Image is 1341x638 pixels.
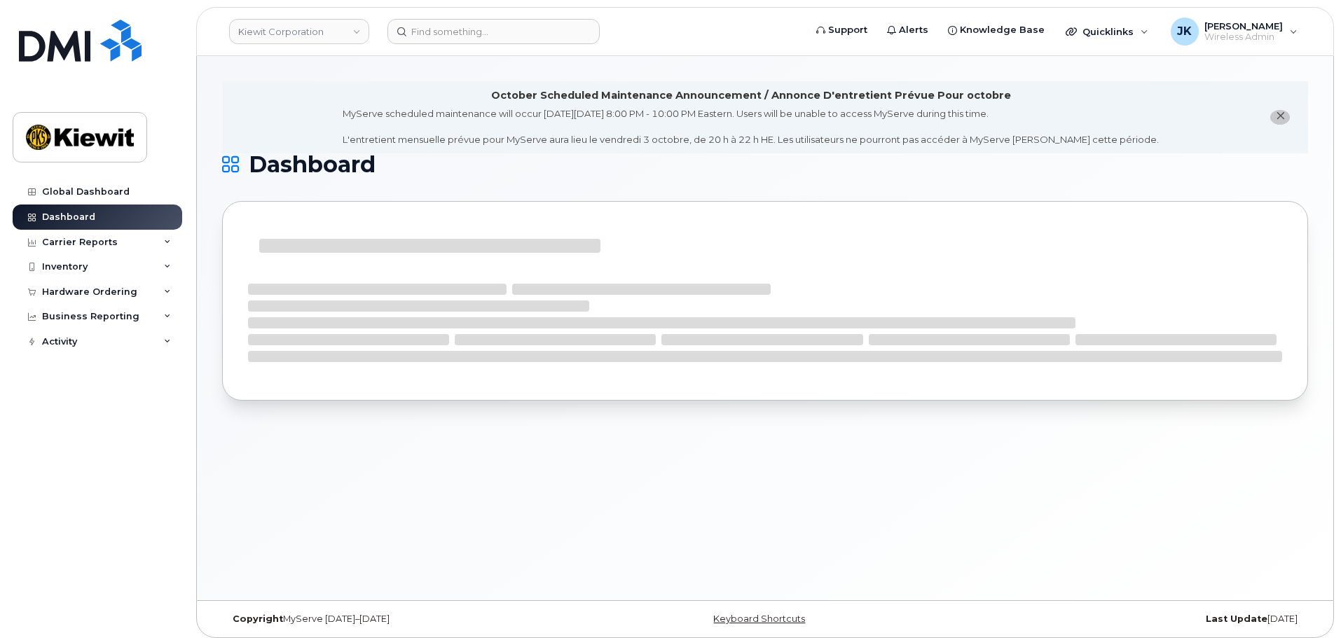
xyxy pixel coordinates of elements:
strong: Copyright [233,613,283,624]
a: Keyboard Shortcuts [713,613,805,624]
strong: Last Update [1206,613,1267,624]
div: [DATE] [946,613,1308,625]
button: close notification [1270,110,1290,125]
div: MyServe [DATE]–[DATE] [222,613,584,625]
div: October Scheduled Maintenance Announcement / Annonce D'entretient Prévue Pour octobre [491,88,1011,103]
div: MyServe scheduled maintenance will occur [DATE][DATE] 8:00 PM - 10:00 PM Eastern. Users will be u... [343,107,1159,146]
span: Dashboard [249,154,376,175]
